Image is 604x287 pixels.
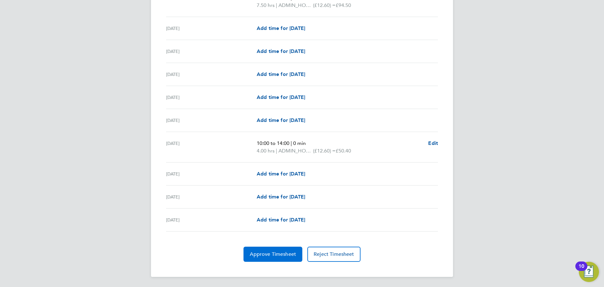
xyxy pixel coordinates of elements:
[257,117,305,124] a: Add time for [DATE]
[257,171,305,177] span: Add time for [DATE]
[257,148,275,154] span: 4.00 hrs
[428,140,438,146] span: Edit
[257,117,305,123] span: Add time for [DATE]
[336,2,351,8] span: £94.50
[166,170,257,178] div: [DATE]
[257,94,305,100] span: Add time for [DATE]
[579,266,584,274] div: 10
[257,25,305,32] a: Add time for [DATE]
[276,2,277,8] span: |
[336,148,351,154] span: £50.40
[257,71,305,77] span: Add time for [DATE]
[278,147,313,155] span: ADMIN_HOURS
[276,148,277,154] span: |
[291,140,292,146] span: |
[257,170,305,178] a: Add time for [DATE]
[257,2,275,8] span: 7.50 hrs
[257,216,305,224] a: Add time for [DATE]
[166,48,257,55] div: [DATE]
[166,193,257,201] div: [DATE]
[313,2,336,8] span: (£12.60) =
[278,2,313,9] span: ADMIN_HOURS
[166,216,257,224] div: [DATE]
[166,117,257,124] div: [DATE]
[166,71,257,78] div: [DATE]
[257,217,305,223] span: Add time for [DATE]
[250,251,296,257] span: Approve Timesheet
[293,140,306,146] span: 0 min
[307,247,361,262] button: Reject Timesheet
[428,140,438,147] a: Edit
[257,48,305,54] span: Add time for [DATE]
[313,148,336,154] span: (£12.60) =
[257,193,305,201] a: Add time for [DATE]
[166,140,257,155] div: [DATE]
[257,140,289,146] span: 10:00 to 14:00
[257,71,305,78] a: Add time for [DATE]
[257,25,305,31] span: Add time for [DATE]
[314,251,354,257] span: Reject Timesheet
[166,25,257,32] div: [DATE]
[257,94,305,101] a: Add time for [DATE]
[579,262,599,282] button: Open Resource Center, 10 new notifications
[257,194,305,200] span: Add time for [DATE]
[166,94,257,101] div: [DATE]
[257,48,305,55] a: Add time for [DATE]
[243,247,302,262] button: Approve Timesheet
